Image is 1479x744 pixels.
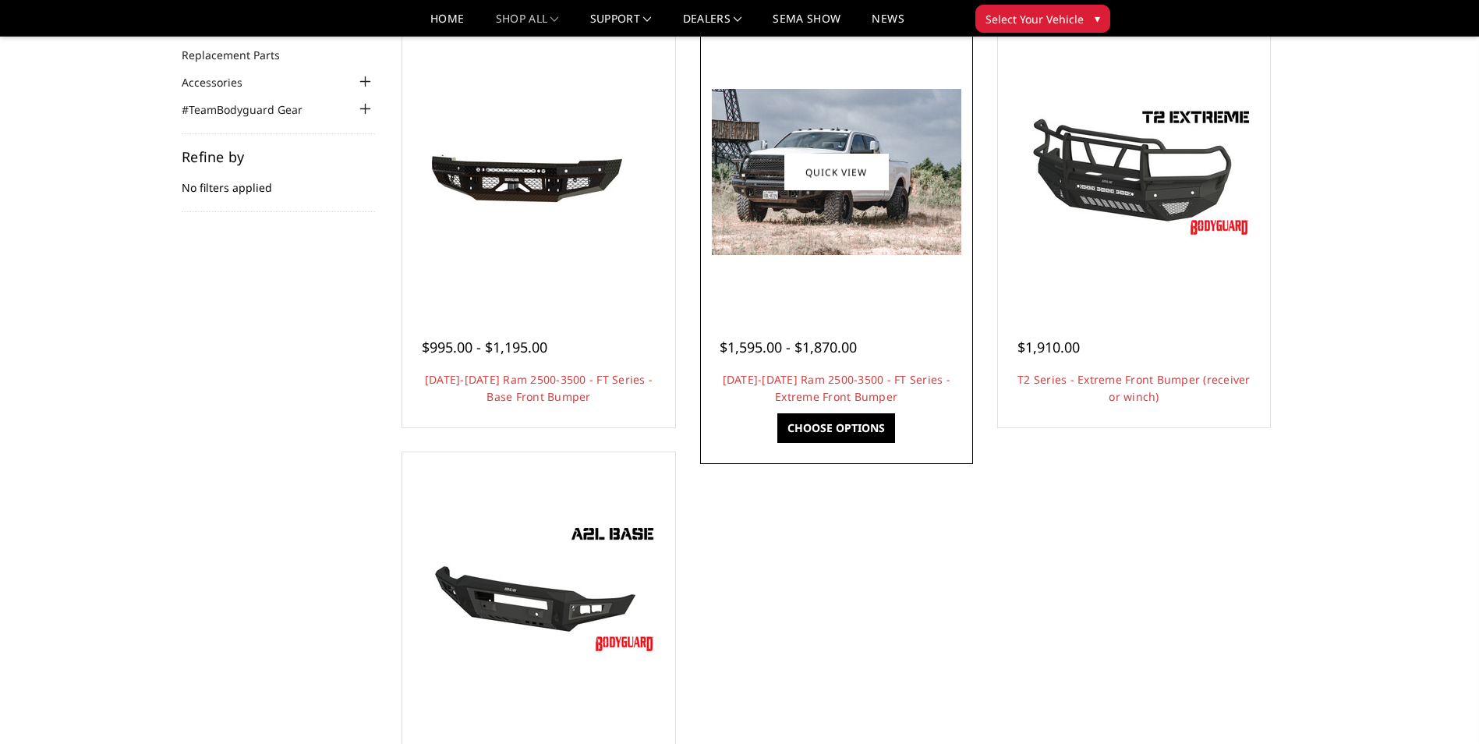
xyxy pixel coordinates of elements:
a: #TeamBodyguard Gear [182,101,322,118]
span: Select Your Vehicle [985,11,1084,27]
span: $1,910.00 [1017,338,1080,356]
a: 2010-2018 Ram 2500-3500 - FT Series - Extreme Front Bumper 2010-2018 Ram 2500-3500 - FT Series - ... [704,40,969,305]
span: $995.00 - $1,195.00 [422,338,547,356]
a: Accessories [182,74,262,90]
h5: Refine by [182,150,375,164]
a: A2L Series - Base Front Bumper (Non Winch) A2L Series - Base Front Bumper (Non Winch) [406,456,671,721]
a: [DATE]-[DATE] Ram 2500-3500 - FT Series - Extreme Front Bumper [723,372,950,404]
a: SEMA Show [773,13,840,36]
a: shop all [496,13,559,36]
a: Home [430,13,464,36]
a: News [872,13,904,36]
a: 2010-2018 Ram 2500-3500 - FT Series - Base Front Bumper 2010-2018 Ram 2500-3500 - FT Series - Bas... [406,40,671,305]
span: ▾ [1095,10,1100,27]
a: [DATE]-[DATE] Ram 2500-3500 - FT Series - Base Front Bumper [425,372,653,404]
button: Select Your Vehicle [975,5,1110,33]
a: Replacement Parts [182,47,299,63]
a: T2 Series - Extreme Front Bumper (receiver or winch) T2 Series - Extreme Front Bumper (receiver o... [1002,40,1267,305]
span: $1,595.00 - $1,870.00 [720,338,857,356]
iframe: Chat Widget [1401,669,1479,744]
a: Quick view [784,154,889,190]
a: T2 Series - Extreme Front Bumper (receiver or winch) [1017,372,1251,404]
div: No filters applied [182,150,375,212]
a: Choose Options [777,413,895,443]
a: Dealers [683,13,742,36]
img: 2010-2018 Ram 2500-3500 - FT Series - Extreme Front Bumper [712,89,961,255]
a: Support [590,13,652,36]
